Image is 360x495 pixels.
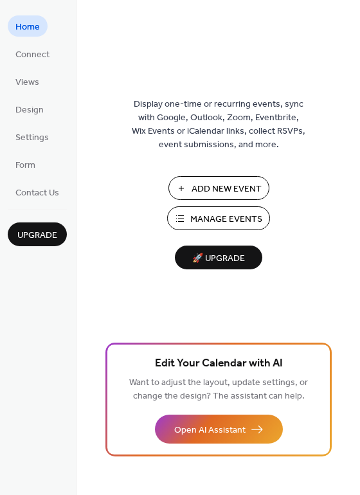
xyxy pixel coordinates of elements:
[129,374,308,405] span: Want to adjust the layout, update settings, or change the design? The assistant can help.
[15,131,49,145] span: Settings
[17,229,57,242] span: Upgrade
[155,415,283,444] button: Open AI Assistant
[8,71,47,92] a: Views
[15,159,35,172] span: Form
[8,15,48,37] a: Home
[8,181,67,203] a: Contact Us
[15,21,40,34] span: Home
[175,246,262,269] button: 🚀 Upgrade
[8,98,51,120] a: Design
[168,176,269,200] button: Add New Event
[183,250,255,267] span: 🚀 Upgrade
[132,98,305,152] span: Display one-time or recurring events, sync with Google, Outlook, Zoom, Eventbrite, Wix Events or ...
[8,43,57,64] a: Connect
[8,154,43,175] a: Form
[167,206,270,230] button: Manage Events
[190,213,262,226] span: Manage Events
[8,222,67,246] button: Upgrade
[8,126,57,147] a: Settings
[15,104,44,117] span: Design
[15,48,50,62] span: Connect
[155,355,283,373] span: Edit Your Calendar with AI
[174,424,246,437] span: Open AI Assistant
[15,76,39,89] span: Views
[192,183,262,196] span: Add New Event
[15,186,59,200] span: Contact Us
